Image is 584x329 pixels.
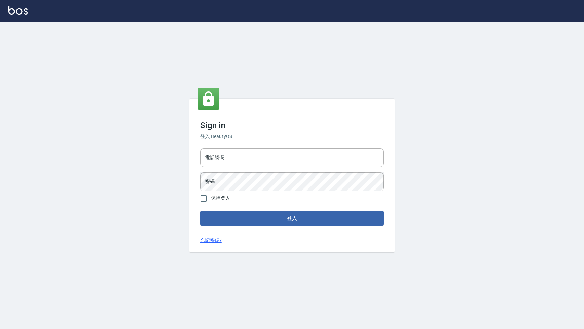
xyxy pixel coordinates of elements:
[200,121,384,130] h3: Sign in
[200,211,384,226] button: 登入
[200,133,384,140] h6: 登入 BeautyOS
[211,195,230,202] span: 保持登入
[8,6,28,15] img: Logo
[200,237,222,244] a: 忘記密碼?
